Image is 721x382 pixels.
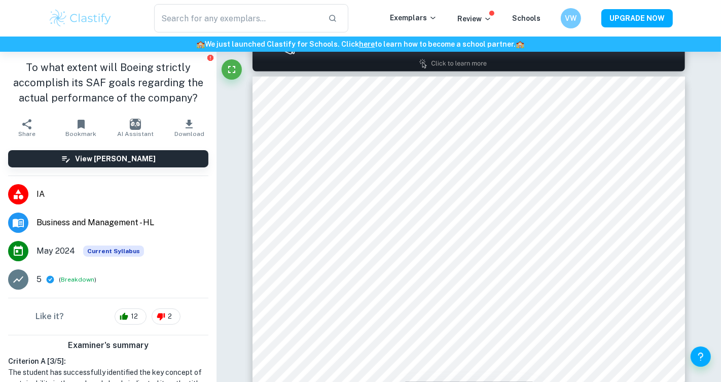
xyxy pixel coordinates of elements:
[512,14,540,22] a: Schools
[2,39,719,50] h6: We just launched Clastify for Schools. Click to learn how to become a school partner.
[65,130,96,137] span: Bookmark
[174,130,204,137] span: Download
[108,114,162,142] button: AI Assistant
[61,275,94,284] button: Breakdown
[130,119,141,130] img: AI Assistant
[35,310,64,323] h6: Like it?
[359,40,375,48] a: here
[601,9,673,27] button: UPGRADE NOW
[154,4,320,32] input: Search for any exemplars...
[152,308,181,325] div: 2
[457,13,492,24] p: Review
[222,59,242,80] button: Fullscreen
[561,8,581,28] button: VW
[565,13,577,24] h6: VW
[75,153,156,164] h6: View [PERSON_NAME]
[83,246,144,257] span: Current Syllabus
[37,188,208,200] span: IA
[48,8,113,28] img: Clastify logo
[37,217,208,229] span: Business and Management - HL
[117,130,154,137] span: AI Assistant
[207,54,214,61] button: Report issue
[516,40,525,48] span: 🏫
[162,311,177,322] span: 2
[18,130,35,137] span: Share
[125,311,143,322] span: 12
[691,346,711,367] button: Help and Feedback
[8,356,208,367] h6: Criterion A [ 3 / 5 ]:
[37,273,42,286] p: 5
[37,245,75,257] span: May 2024
[390,12,437,23] p: Exemplars
[162,114,217,142] button: Download
[59,275,96,285] span: ( )
[8,60,208,106] h1: To what extent will Boeing strictly accomplish its SAF goals regarding the actual performance of ...
[8,150,208,167] button: View [PERSON_NAME]
[4,339,212,352] h6: Examiner's summary
[197,40,205,48] span: 🏫
[115,308,147,325] div: 12
[54,114,109,142] button: Bookmark
[83,246,144,257] div: This exemplar is based on the current syllabus. Feel free to refer to it for inspiration/ideas wh...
